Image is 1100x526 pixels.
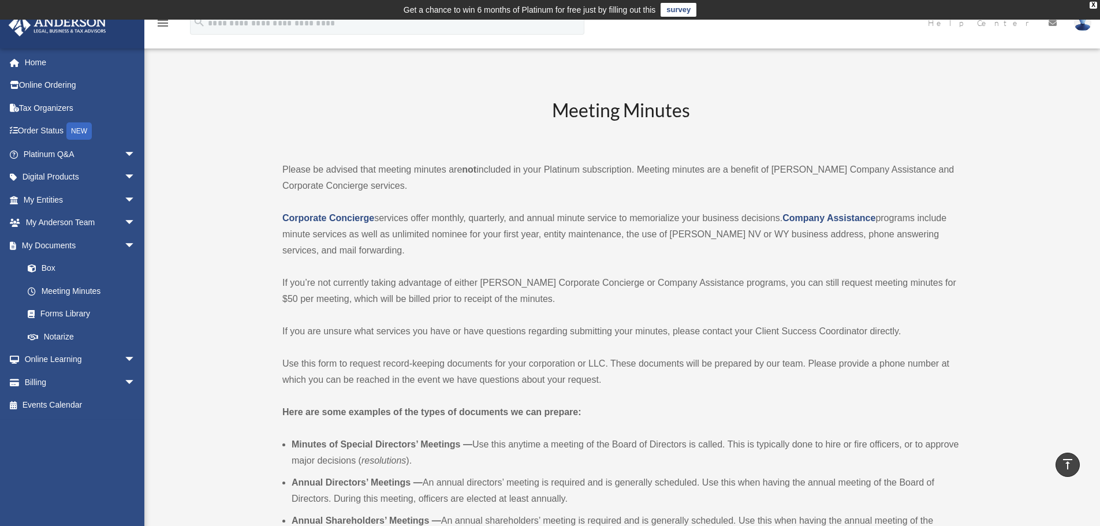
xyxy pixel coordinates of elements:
[124,211,147,235] span: arrow_drop_down
[1090,2,1097,9] div: close
[8,96,153,120] a: Tax Organizers
[8,166,153,189] a: Digital Productsarrow_drop_down
[124,234,147,258] span: arrow_drop_down
[462,165,476,174] strong: not
[124,166,147,189] span: arrow_drop_down
[282,356,959,388] p: Use this form to request record-keeping documents for your corporation or LLC. These documents wi...
[8,371,153,394] a: Billingarrow_drop_down
[8,394,153,417] a: Events Calendar
[16,279,147,303] a: Meeting Minutes
[1061,457,1075,471] i: vertical_align_top
[8,143,153,166] a: Platinum Q&Aarrow_drop_down
[124,348,147,372] span: arrow_drop_down
[282,98,959,146] h2: Meeting Minutes
[156,16,170,30] i: menu
[1074,14,1091,31] img: User Pic
[1056,453,1080,477] a: vertical_align_top
[282,213,374,223] a: Corporate Concierge
[292,475,959,507] li: An annual directors’ meeting is required and is generally scheduled. Use this when having the ann...
[661,3,696,17] a: survey
[282,210,959,259] p: services offer monthly, quarterly, and annual minute service to memorialize your business decisio...
[193,16,206,28] i: search
[16,325,153,348] a: Notarize
[292,437,959,469] li: Use this anytime a meeting of the Board of Directors is called. This is typically done to hire or...
[124,143,147,166] span: arrow_drop_down
[8,348,153,371] a: Online Learningarrow_drop_down
[156,20,170,30] a: menu
[8,51,153,74] a: Home
[282,323,959,340] p: If you are unsure what services you have or have questions regarding submitting your minutes, ple...
[16,257,153,280] a: Box
[8,211,153,234] a: My Anderson Teamarrow_drop_down
[782,213,875,223] a: Company Assistance
[8,120,153,143] a: Order StatusNEW
[292,477,423,487] b: Annual Directors’ Meetings —
[292,516,441,525] b: Annual Shareholders’ Meetings —
[282,275,959,307] p: If you’re not currently taking advantage of either [PERSON_NAME] Corporate Concierge or Company A...
[8,234,153,257] a: My Documentsarrow_drop_down
[66,122,92,140] div: NEW
[16,303,153,326] a: Forms Library
[282,407,581,417] strong: Here are some examples of the types of documents we can prepare:
[292,439,472,449] b: Minutes of Special Directors’ Meetings —
[282,162,959,194] p: Please be advised that meeting minutes are included in your Platinum subscription. Meeting minute...
[124,371,147,394] span: arrow_drop_down
[404,3,656,17] div: Get a chance to win 6 months of Platinum for free just by filling out this
[124,188,147,212] span: arrow_drop_down
[8,74,153,97] a: Online Ordering
[361,456,406,465] em: resolutions
[5,14,110,36] img: Anderson Advisors Platinum Portal
[8,188,153,211] a: My Entitiesarrow_drop_down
